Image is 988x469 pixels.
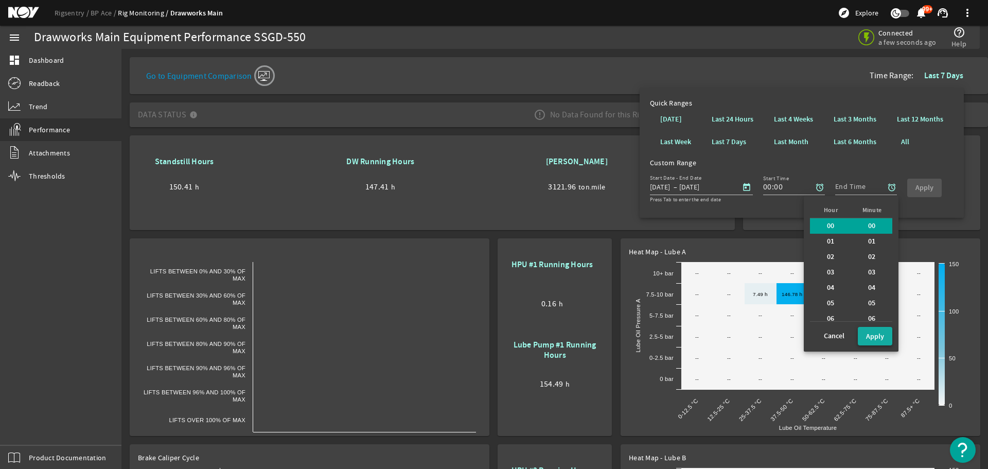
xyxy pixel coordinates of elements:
[827,252,835,262] b: 02
[816,327,853,345] button: Cancel
[858,327,892,345] button: Apply
[868,267,876,277] b: 03
[868,314,876,324] b: 06
[868,298,876,308] b: 05
[827,236,835,247] b: 01
[866,332,884,341] b: Apply
[862,205,882,215] b: Minute
[950,437,976,463] button: Open Resource Center
[824,205,838,215] b: Hour
[824,331,844,341] b: Cancel
[827,298,835,308] b: 05
[868,283,876,293] b: 04
[827,221,835,231] b: 00
[868,221,876,231] b: 00
[827,267,835,277] b: 03
[827,283,835,293] b: 04
[868,252,876,262] b: 02
[868,236,876,247] b: 01
[827,314,835,324] b: 06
